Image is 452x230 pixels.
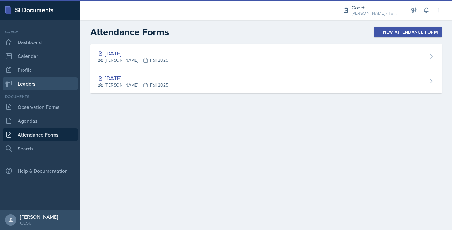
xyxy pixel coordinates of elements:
div: Documents [3,94,78,99]
a: Observation Forms [3,101,78,113]
a: Leaders [3,77,78,90]
div: New Attendance Form [378,30,438,35]
div: [PERSON_NAME] Fall 2025 [98,82,168,88]
button: New Attendance Form [374,27,442,37]
a: Profile [3,64,78,76]
a: [DATE] [PERSON_NAME]Fall 2025 [90,69,442,93]
div: [DATE] [98,49,168,58]
a: Calendar [3,50,78,62]
h2: Attendance Forms [90,26,169,38]
div: Coach [3,29,78,35]
div: Help & Documentation [3,165,78,177]
a: Agendas [3,115,78,127]
div: Coach [352,4,402,11]
a: Attendance Forms [3,128,78,141]
div: [PERSON_NAME] / Fall 2025 [352,10,402,17]
div: [PERSON_NAME] [20,214,58,220]
div: [DATE] [98,74,168,82]
div: [PERSON_NAME] Fall 2025 [98,57,168,64]
a: Search [3,142,78,155]
div: GCSU [20,220,58,226]
a: Dashboard [3,36,78,48]
a: [DATE] [PERSON_NAME]Fall 2025 [90,44,442,69]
